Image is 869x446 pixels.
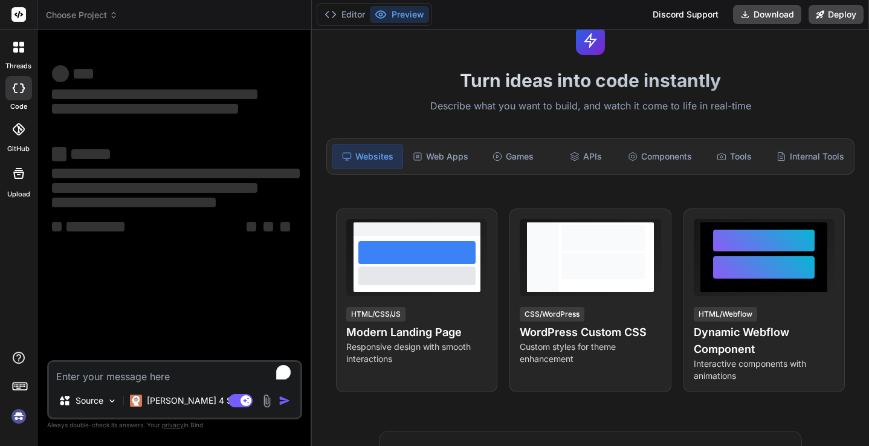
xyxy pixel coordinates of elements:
[478,144,548,169] div: Games
[7,144,30,154] label: GitHub
[8,406,29,427] img: signin
[52,89,257,99] span: ‌
[147,395,237,407] p: [PERSON_NAME] 4 S..
[247,222,256,231] span: ‌
[320,6,370,23] button: Editor
[809,5,864,24] button: Deploy
[76,395,103,407] p: Source
[346,341,487,365] p: Responsive design with smooth interactions
[52,222,62,231] span: ‌
[346,307,405,322] div: HTML/CSS/JS
[263,222,273,231] span: ‌
[623,144,697,169] div: Components
[7,189,30,199] label: Upload
[520,341,661,365] p: Custom styles for theme enhancement
[47,419,302,431] p: Always double-check its answers. Your in Bind
[405,144,476,169] div: Web Apps
[694,307,757,322] div: HTML/Webflow
[52,183,257,193] span: ‌
[52,198,216,207] span: ‌
[74,69,93,79] span: ‌
[162,421,184,428] span: privacy
[520,307,584,322] div: CSS/WordPress
[71,149,110,159] span: ‌
[370,6,429,23] button: Preview
[733,5,801,24] button: Download
[130,395,142,407] img: Claude 4 Sonnet
[551,144,621,169] div: APIs
[66,222,124,231] span: ‌
[772,144,849,169] div: Internal Tools
[46,9,118,21] span: Choose Project
[332,144,403,169] div: Websites
[52,147,66,161] span: ‌
[694,324,835,358] h4: Dynamic Webflow Component
[694,358,835,382] p: Interactive components with animations
[260,394,274,408] img: attachment
[319,69,862,91] h1: Turn ideas into code instantly
[10,102,27,112] label: code
[49,362,300,384] textarea: To enrich screen reader interactions, please activate Accessibility in Grammarly extension settings
[319,99,862,114] p: Describe what you want to build, and watch it come to life in real-time
[280,222,290,231] span: ‌
[520,324,661,341] h4: WordPress Custom CSS
[52,65,69,82] span: ‌
[5,61,31,71] label: threads
[52,169,300,178] span: ‌
[52,104,238,114] span: ‌
[699,144,769,169] div: Tools
[279,395,291,407] img: icon
[107,396,117,406] img: Pick Models
[346,324,487,341] h4: Modern Landing Page
[645,5,726,24] div: Discord Support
